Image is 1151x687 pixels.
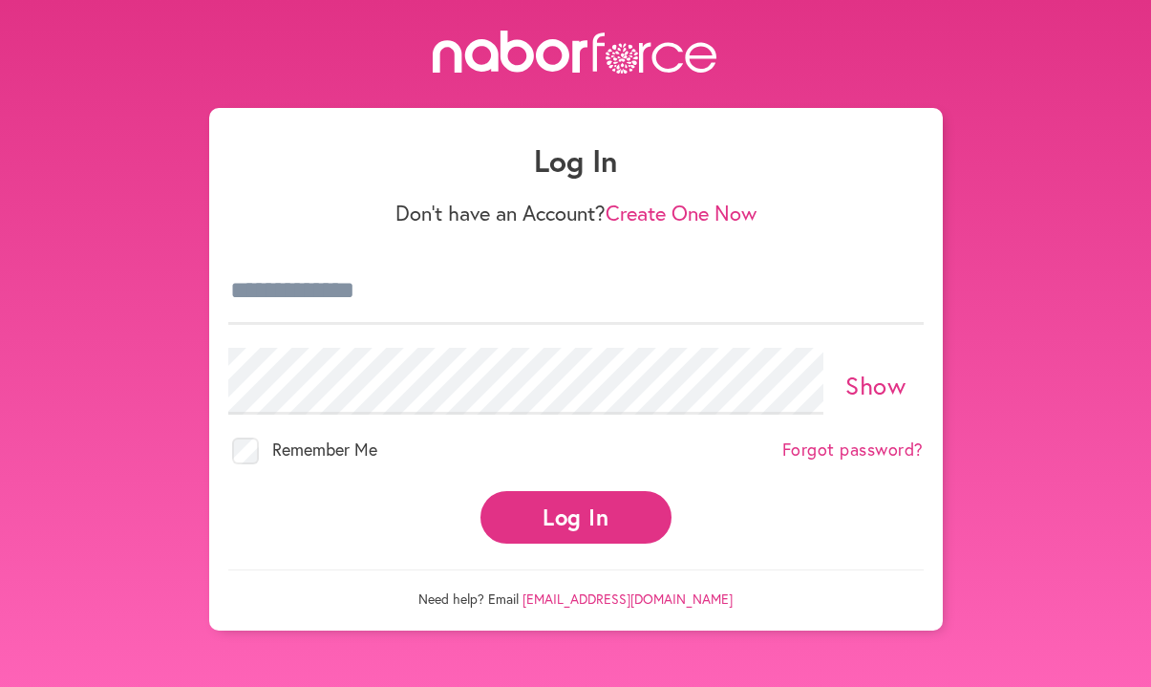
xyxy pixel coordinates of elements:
[480,491,671,544] button: Log In
[228,142,924,179] h1: Log In
[272,438,377,461] span: Remember Me
[228,569,924,608] p: Need help? Email
[228,201,924,225] p: Don't have an Account?
[606,199,757,226] a: Create One Now
[522,590,733,608] a: [EMAIL_ADDRESS][DOMAIN_NAME]
[782,440,924,461] a: Forgot password?
[845,369,906,401] a: Show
